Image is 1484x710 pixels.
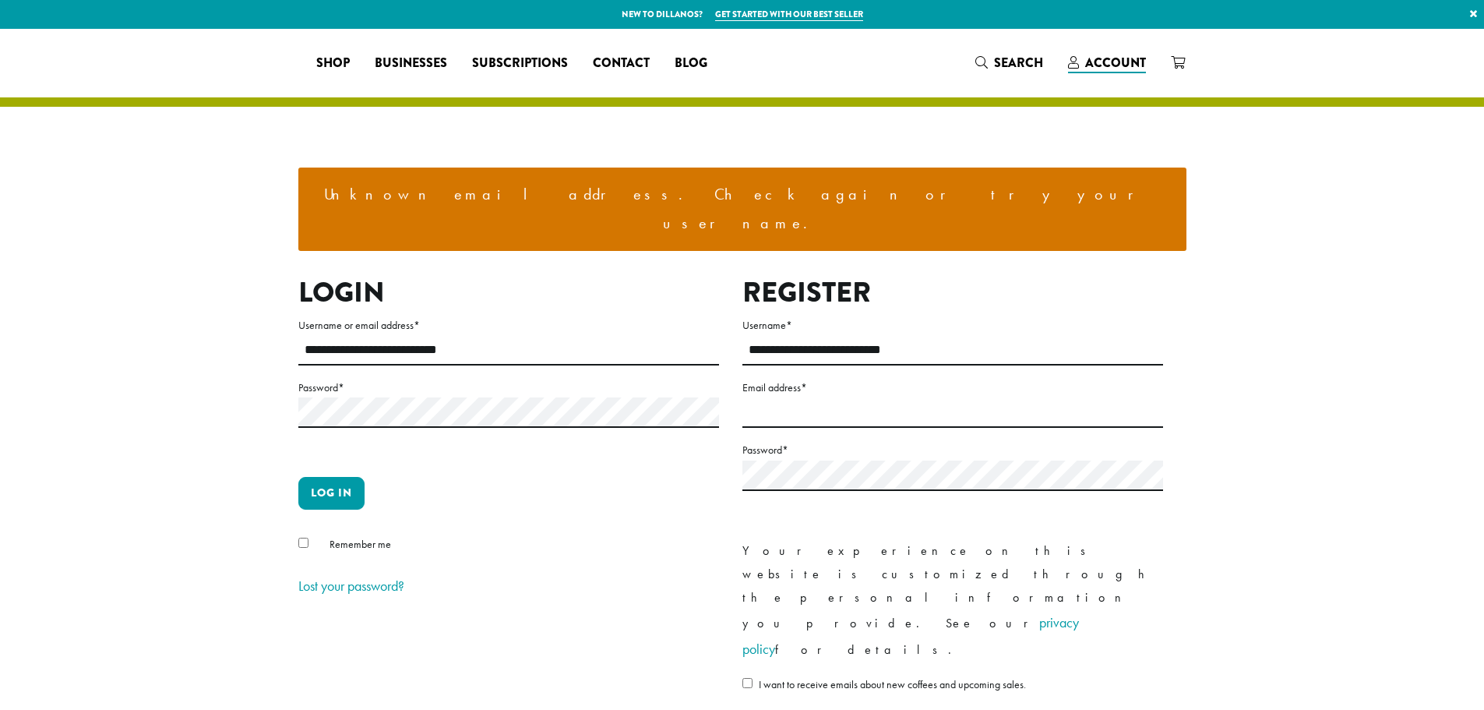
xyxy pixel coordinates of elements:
[304,51,362,76] a: Shop
[742,378,1163,397] label: Email address
[994,54,1043,72] span: Search
[330,537,391,551] span: Remember me
[742,440,1163,460] label: Password
[298,477,365,510] button: Log in
[759,677,1026,691] span: I want to receive emails about new coffees and upcoming sales.
[742,276,1163,309] h2: Register
[593,54,650,73] span: Contact
[715,8,863,21] a: Get started with our best seller
[316,54,350,73] span: Shop
[298,577,404,595] a: Lost your password?
[298,378,719,397] label: Password
[472,54,568,73] span: Subscriptions
[311,180,1174,238] li: Unknown email address. Check again or try your username.
[963,50,1056,76] a: Search
[675,54,707,73] span: Blog
[298,276,719,309] h2: Login
[742,316,1163,335] label: Username
[742,539,1163,662] p: Your experience on this website is customized through the personal information you provide. See o...
[742,678,753,688] input: I want to receive emails about new coffees and upcoming sales.
[1085,54,1146,72] span: Account
[375,54,447,73] span: Businesses
[742,613,1079,658] a: privacy policy
[298,316,719,335] label: Username or email address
